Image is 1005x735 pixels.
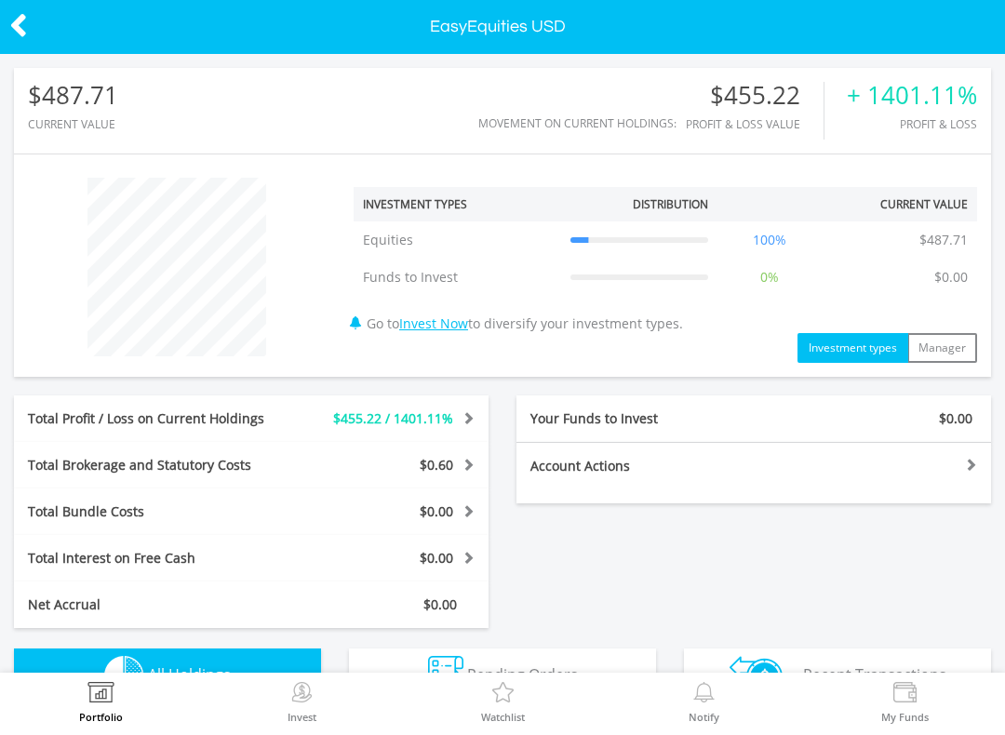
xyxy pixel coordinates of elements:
label: Portfolio [79,712,123,722]
td: Funds to Invest [354,259,561,296]
span: Pending Orders [467,664,578,685]
div: Profit & Loss Value [686,118,824,130]
span: $0.00 [420,549,453,567]
button: Recent Transactions [684,648,991,704]
span: $0.00 [420,502,453,520]
a: Notify [689,682,719,722]
label: Watchlist [481,712,525,722]
td: 0% [717,259,822,296]
div: Total Brokerage and Statutory Costs [14,456,291,474]
div: Go to to diversify your investment types. [340,168,991,363]
div: Movement on Current Holdings: [478,117,677,129]
div: Account Actions [516,457,754,475]
a: Watchlist [481,682,525,722]
div: Profit & Loss [847,118,977,130]
label: My Funds [881,712,929,722]
div: Total Profit / Loss on Current Holdings [14,409,291,428]
td: Equities [354,221,561,259]
div: Your Funds to Invest [516,409,754,428]
label: Notify [689,712,719,722]
a: Invest Now [399,314,468,332]
button: All Holdings [14,648,321,704]
td: $487.71 [910,221,977,259]
img: View Portfolio [87,682,115,708]
div: Distribution [633,196,708,212]
td: 100% [717,221,822,259]
button: Investment types [797,333,908,363]
a: My Funds [881,682,929,722]
img: pending_instructions-wht.png [428,656,463,696]
img: Watchlist [489,682,517,708]
label: Invest [288,712,316,722]
span: $0.00 [939,409,972,427]
div: + 1401.11% [847,82,977,109]
span: $0.00 [423,595,457,613]
span: $0.60 [420,456,453,474]
span: Recent Transactions [803,664,946,685]
a: Portfolio [79,682,123,722]
th: Investment Types [354,187,561,221]
span: All Holdings [148,664,231,685]
button: Pending Orders [349,648,656,704]
div: Total Bundle Costs [14,502,291,521]
img: Invest Now [288,682,316,708]
span: $455.22 / 1401.11% [333,409,453,427]
img: transactions-zar-wht.png [730,656,799,697]
div: CURRENT VALUE [28,118,118,130]
th: Current Value [821,187,977,221]
div: Total Interest on Free Cash [14,549,291,568]
a: Invest [288,682,316,722]
img: View Notifications [690,682,718,708]
td: $0.00 [925,259,977,296]
img: holdings-wht.png [104,656,144,696]
div: $487.71 [28,82,118,109]
button: Manager [907,333,977,363]
div: Net Accrual [14,595,291,614]
img: View Funds [891,682,919,708]
div: $455.22 [686,82,824,109]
